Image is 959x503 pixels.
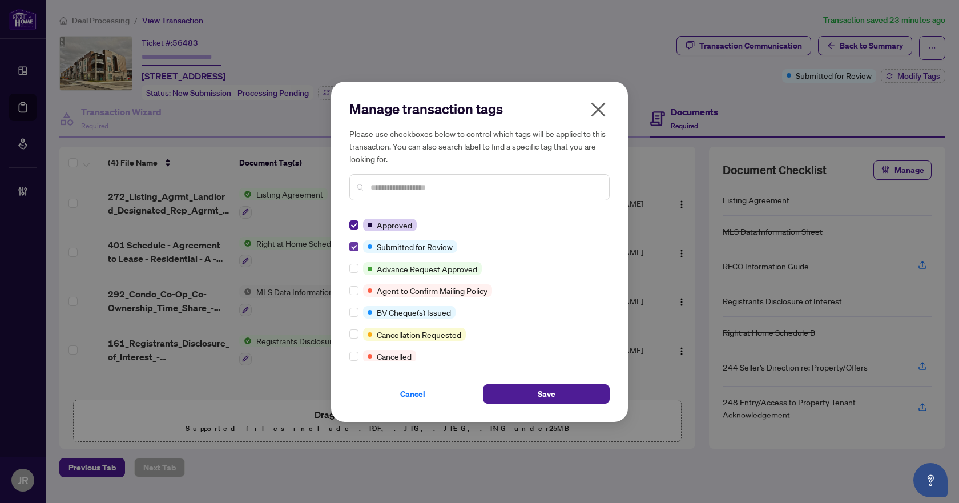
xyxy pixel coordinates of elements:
[377,284,487,297] span: Agent to Confirm Mailing Policy
[377,306,451,319] span: BV Cheque(s) Issued
[377,263,477,275] span: Advance Request Approved
[377,328,461,341] span: Cancellation Requested
[538,385,555,403] span: Save
[913,463,948,497] button: Open asap
[349,100,610,118] h2: Manage transaction tags
[483,384,610,404] button: Save
[377,240,453,253] span: Submitted for Review
[377,350,412,363] span: Cancelled
[377,219,412,231] span: Approved
[349,384,476,404] button: Cancel
[400,385,425,403] span: Cancel
[349,127,610,165] h5: Please use checkboxes below to control which tags will be applied to this transaction. You can al...
[589,100,607,119] span: close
